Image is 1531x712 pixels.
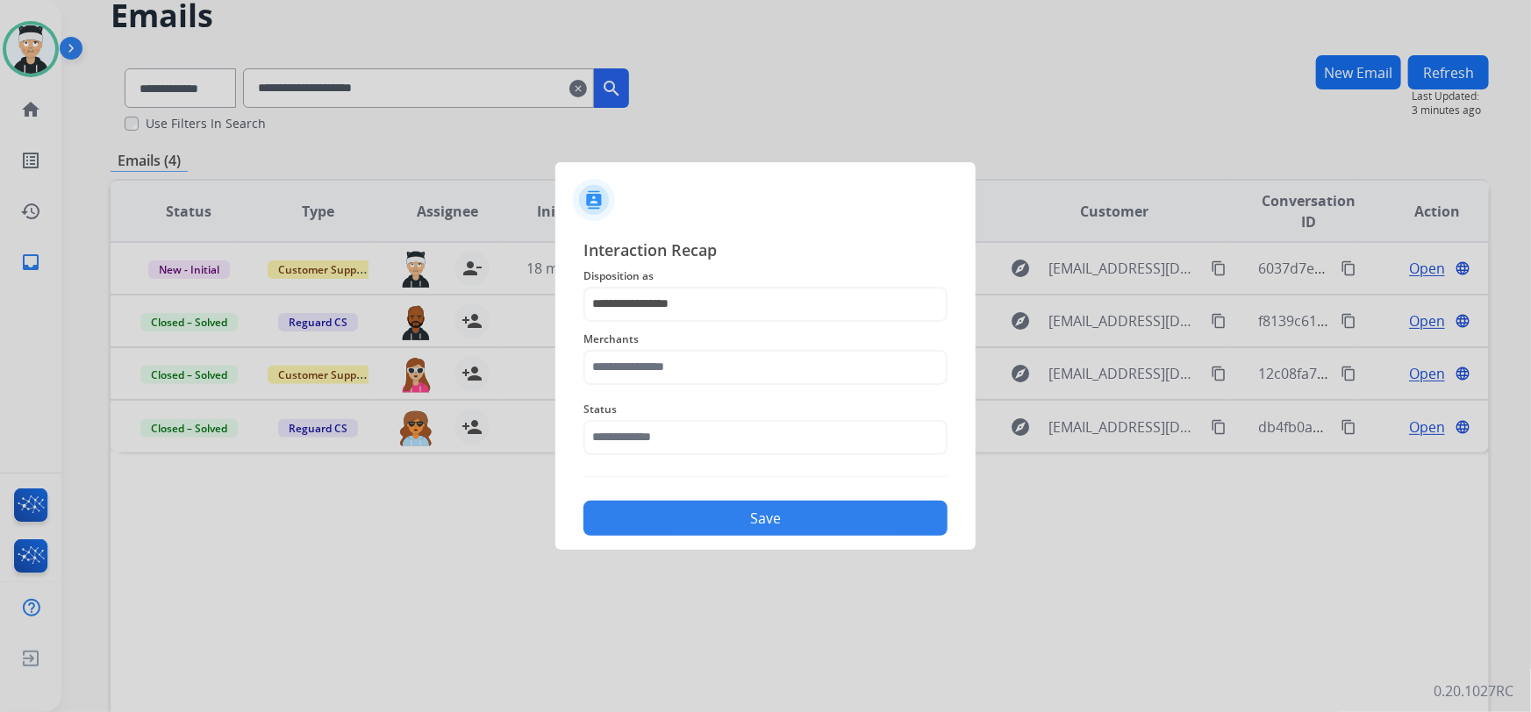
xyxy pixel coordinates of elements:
p: 0.20.1027RC [1434,680,1513,701]
button: Save [583,501,948,536]
span: Interaction Recap [583,238,948,266]
img: contactIcon [573,179,615,221]
span: Disposition as [583,266,948,287]
span: Status [583,399,948,420]
img: contact-recap-line.svg [583,476,948,477]
span: Merchants [583,329,948,350]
